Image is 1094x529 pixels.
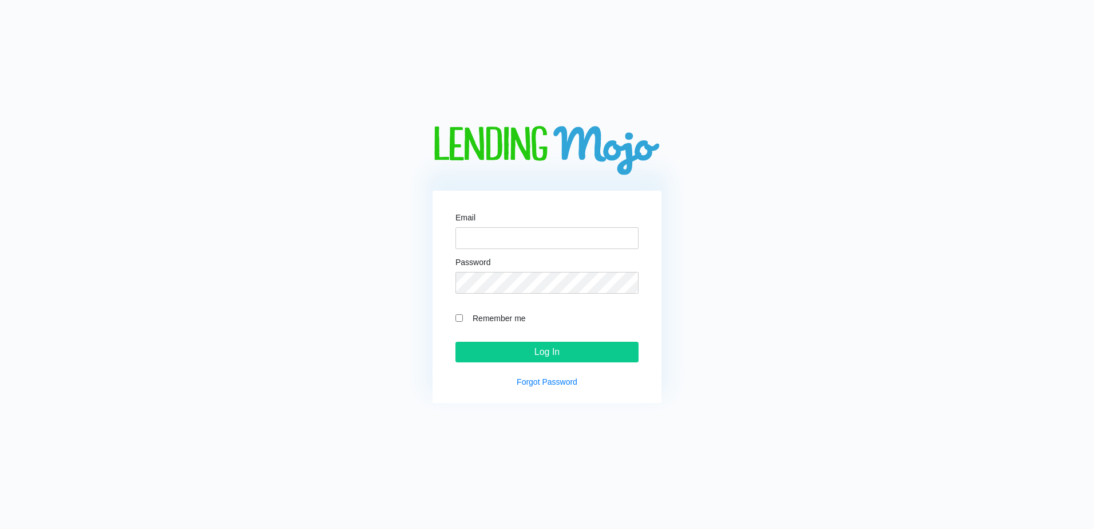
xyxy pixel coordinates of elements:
a: Forgot Password [517,377,577,386]
label: Remember me [467,311,639,325]
label: Email [455,214,475,222]
input: Log In [455,342,639,362]
img: logo-big.png [433,126,661,177]
label: Password [455,258,490,266]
